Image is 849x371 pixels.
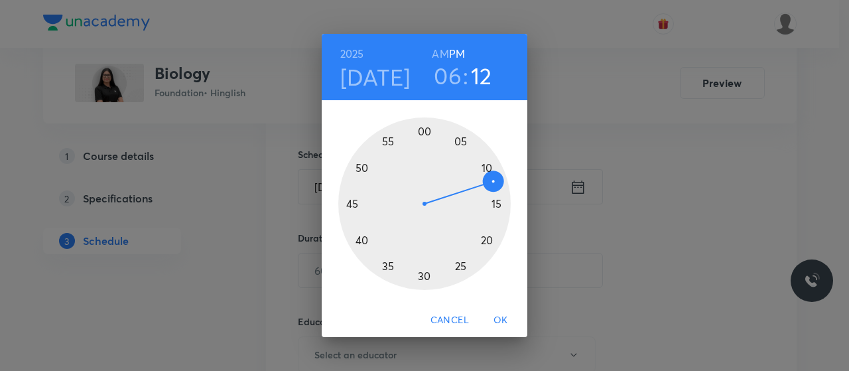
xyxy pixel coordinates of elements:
[480,308,522,333] button: OK
[425,308,474,333] button: Cancel
[430,312,469,329] span: Cancel
[432,44,448,63] button: AM
[471,62,492,90] button: 12
[340,44,364,63] button: 2025
[340,63,411,91] button: [DATE]
[463,62,468,90] h3: :
[449,44,465,63] button: PM
[485,312,517,329] span: OK
[434,62,462,90] button: 06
